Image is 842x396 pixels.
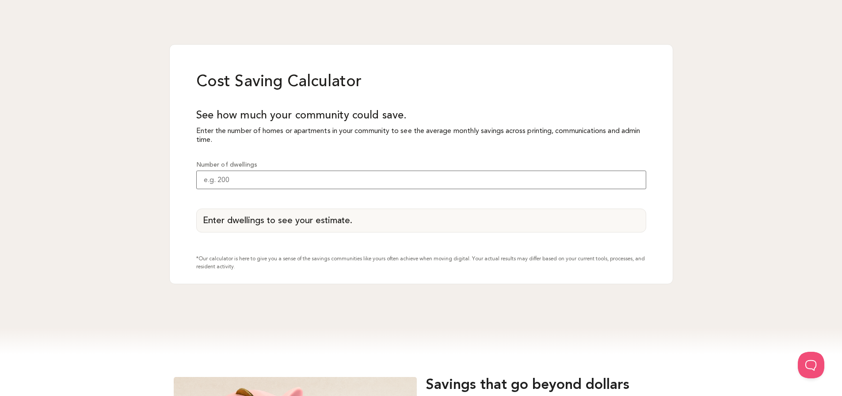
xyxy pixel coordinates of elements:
[196,209,646,232] div: Enter dwellings to see your estimate.
[426,377,669,391] h2: Savings that go beyond dollars
[798,352,824,378] iframe: Toggle Customer Support
[196,109,646,122] h4: See how much your community could save.
[196,71,646,91] h2: Cost Saving Calculator
[196,255,646,270] div: *Our calculator is here to give you a sense of the savings communities like yours often achieve w...
[196,126,646,144] p: Enter the number of homes or apartments in your community to see the average monthly savings acro...
[196,171,646,189] input: e.g. 200
[196,162,646,168] label: Number of dwellings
